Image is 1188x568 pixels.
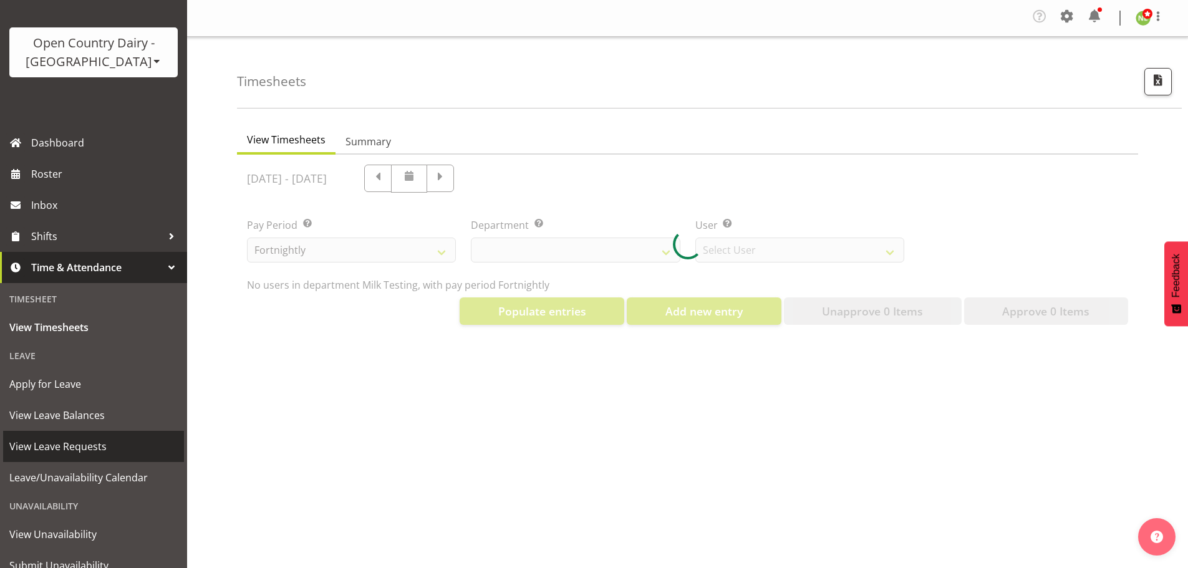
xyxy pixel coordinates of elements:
[9,437,178,456] span: View Leave Requests
[3,462,184,493] a: Leave/Unavailability Calendar
[3,286,184,312] div: Timesheet
[237,74,306,89] h4: Timesheets
[345,134,391,149] span: Summary
[31,165,181,183] span: Roster
[9,318,178,337] span: View Timesheets
[1164,241,1188,326] button: Feedback - Show survey
[247,132,326,147] span: View Timesheets
[3,431,184,462] a: View Leave Requests
[3,343,184,368] div: Leave
[31,258,162,277] span: Time & Attendance
[9,375,178,393] span: Apply for Leave
[3,519,184,550] a: View Unavailability
[31,196,181,214] span: Inbox
[1136,11,1151,26] img: nicole-lloyd7454.jpg
[3,312,184,343] a: View Timesheets
[3,368,184,400] a: Apply for Leave
[3,493,184,519] div: Unavailability
[9,406,178,425] span: View Leave Balances
[9,468,178,487] span: Leave/Unavailability Calendar
[1171,254,1182,297] span: Feedback
[31,227,162,246] span: Shifts
[31,133,181,152] span: Dashboard
[1151,531,1163,543] img: help-xxl-2.png
[3,400,184,431] a: View Leave Balances
[9,525,178,544] span: View Unavailability
[22,34,165,71] div: Open Country Dairy - [GEOGRAPHIC_DATA]
[1144,68,1172,95] button: Export CSV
